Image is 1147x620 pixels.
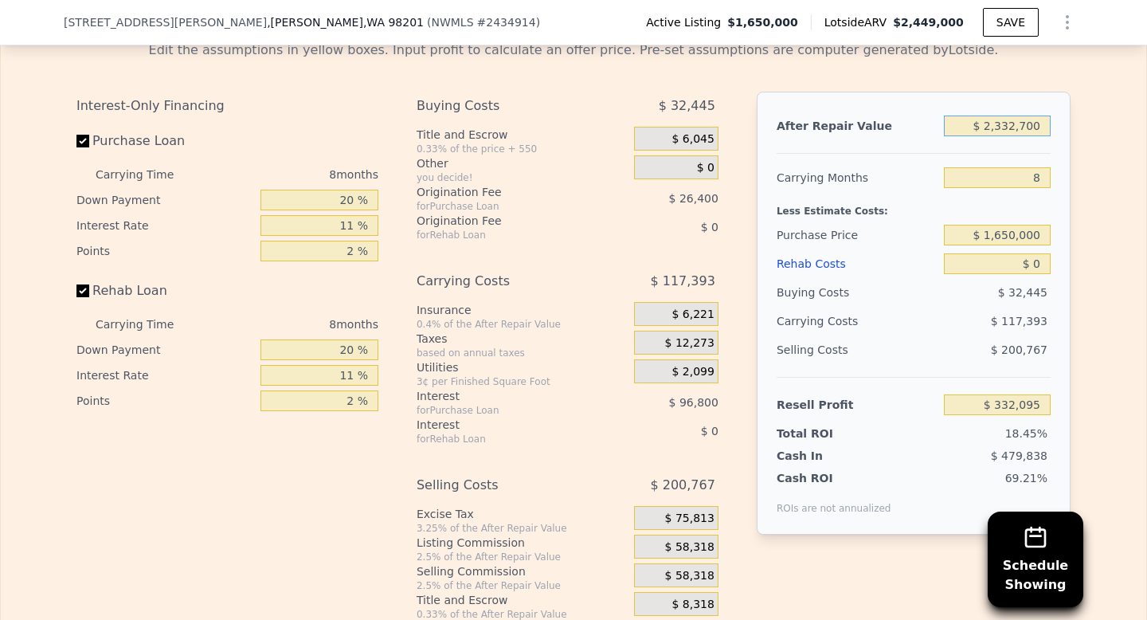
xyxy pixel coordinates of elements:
div: Buying Costs [417,92,594,120]
div: 0.33% of the price + 550 [417,143,628,155]
div: Purchase Price [777,221,938,249]
div: Interest [417,388,594,404]
div: Cash In [777,448,876,464]
button: SAVE [983,8,1039,37]
span: 69.21% [1005,472,1047,485]
span: $ 26,400 [669,192,718,205]
div: for Rehab Loan [417,433,594,445]
span: $ 2,099 [671,365,714,379]
button: ScheduleShowing [988,512,1083,607]
div: Carrying Time [96,312,199,337]
div: Edit the assumptions in yellow boxes. Input profit to calculate an offer price. Pre-set assumptio... [76,41,1071,60]
input: Purchase Loan [76,135,89,147]
div: Taxes [417,331,628,347]
div: Points [76,388,254,414]
div: Insurance [417,302,628,318]
span: [STREET_ADDRESS][PERSON_NAME] [64,14,267,30]
div: Down Payment [76,337,254,363]
div: Interest [417,417,594,433]
span: $ 200,767 [991,343,1047,356]
span: $ 75,813 [665,512,714,526]
label: Rehab Loan [76,277,254,305]
span: $1,650,000 [727,14,798,30]
div: Carrying Months [777,163,938,192]
span: 18.45% [1005,427,1047,440]
span: $ 0 [697,161,714,175]
div: Title and Escrow [417,592,628,608]
span: $ 6,221 [671,308,714,322]
div: 8 months [206,162,378,187]
div: Interest Rate [76,213,254,238]
div: for Rehab Loan [417,229,594,241]
div: Cash ROI [777,470,891,486]
div: Listing Commission [417,535,628,551]
span: Lotside ARV [824,14,893,30]
span: $ 58,318 [665,569,714,583]
div: for Purchase Loan [417,200,594,213]
div: Title and Escrow [417,127,628,143]
div: Interest Rate [76,363,254,388]
div: Less Estimate Costs: [777,192,1051,221]
div: Resell Profit [777,390,938,419]
div: ROIs are not annualized [777,486,891,515]
div: 0.4% of the After Repair Value [417,318,628,331]
div: Points [76,238,254,264]
div: Utilities [417,359,628,375]
div: Origination Fee [417,213,594,229]
span: # 2434914 [477,16,536,29]
span: $ 12,273 [665,336,714,351]
span: $ 117,393 [650,267,714,296]
div: Selling Costs [417,471,594,500]
span: $ 32,445 [998,286,1047,299]
span: , WA 98201 [363,16,424,29]
div: based on annual taxes [417,347,628,359]
span: NWMLS [431,16,473,29]
span: Active Listing [646,14,727,30]
div: Selling Commission [417,563,628,579]
div: for Purchase Loan [417,404,594,417]
div: ( ) [427,14,540,30]
span: , [PERSON_NAME] [267,14,424,30]
div: 3¢ per Finished Square Foot [417,375,628,388]
div: Carrying Costs [417,267,594,296]
div: 2.5% of the After Repair Value [417,551,628,563]
div: Interest-Only Financing [76,92,378,120]
div: 8 months [206,312,378,337]
div: Carrying Costs [777,307,876,336]
div: After Repair Value [777,112,938,140]
div: Selling Costs [777,336,938,364]
div: Excise Tax [417,506,628,522]
button: Show Options [1051,6,1083,38]
div: you decide! [417,171,628,184]
span: $2,449,000 [893,16,964,29]
div: Rehab Costs [777,249,938,278]
span: $ 96,800 [669,396,718,409]
span: $ 0 [701,425,718,438]
div: Other [417,155,628,171]
input: Rehab Loan [76,284,89,297]
div: Carrying Time [96,162,199,187]
span: $ 8,318 [671,598,714,612]
span: $ 6,045 [671,132,714,147]
div: Down Payment [76,187,254,213]
div: Origination Fee [417,184,594,200]
span: $ 200,767 [650,471,714,500]
div: 3.25% of the After Repair Value [417,522,628,535]
span: $ 0 [701,221,718,233]
label: Purchase Loan [76,127,254,155]
span: $ 32,445 [659,92,715,120]
div: Total ROI [777,426,876,441]
span: $ 117,393 [991,315,1047,328]
div: Buying Costs [777,278,938,307]
span: $ 58,318 [665,540,714,555]
span: $ 479,838 [991,449,1047,462]
div: 2.5% of the After Repair Value [417,579,628,592]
